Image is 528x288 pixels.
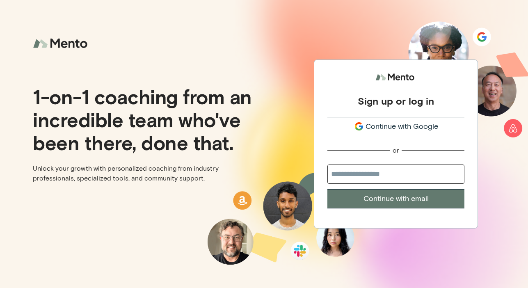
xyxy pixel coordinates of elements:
[375,70,416,85] img: logo.svg
[366,121,438,132] span: Continue with Google
[358,95,434,107] div: Sign up or log in
[327,117,464,136] button: Continue with Google
[33,33,90,55] img: logo
[33,164,258,183] p: Unlock your growth with personalized coaching from industry professionals, specialized tools, and...
[327,189,464,208] button: Continue with email
[33,85,258,154] p: 1-on-1 coaching from an incredible team who've been there, done that.
[393,146,399,155] div: or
